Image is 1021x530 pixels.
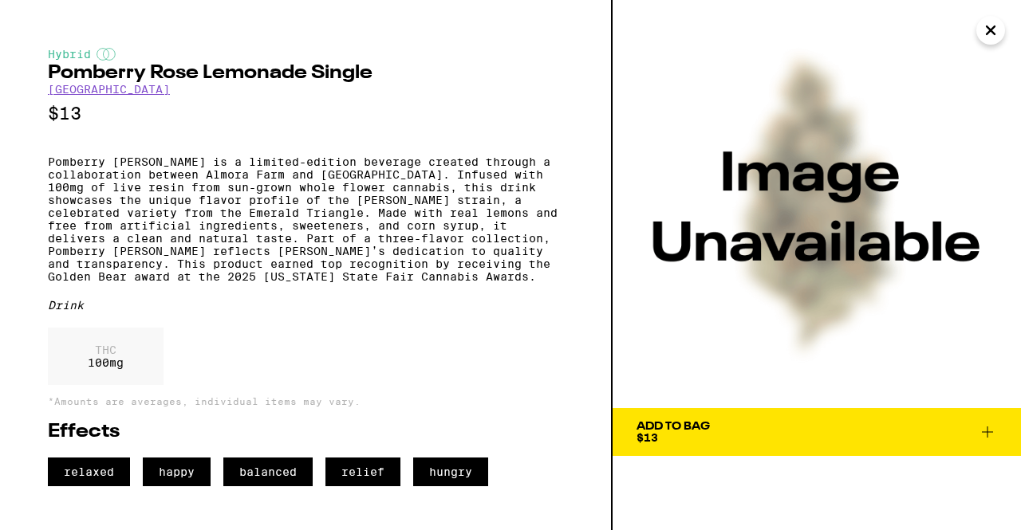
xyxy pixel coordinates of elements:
span: Hi. Need any help? [10,11,115,24]
button: Close [976,16,1005,45]
span: happy [143,457,211,486]
span: $13 [637,431,658,444]
p: Pomberry [PERSON_NAME] is a limited-edition beverage created through a collaboration between Almo... [48,155,563,283]
p: *Amounts are averages, individual items may vary. [48,396,563,406]
span: relaxed [48,457,130,486]
img: hybridColor.svg [97,48,116,61]
p: THC [88,344,124,356]
div: 100 mg [48,328,164,385]
span: balanced [223,457,313,486]
div: Hybrid [48,48,563,61]
div: Drink [48,299,563,312]
span: hungry [413,457,488,486]
button: Add To Bag$13 [613,408,1021,456]
span: relief [325,457,400,486]
p: $13 [48,104,563,124]
h2: Effects [48,422,563,442]
a: [GEOGRAPHIC_DATA] [48,83,170,96]
div: Add To Bag [637,421,710,432]
h2: Pomberry Rose Lemonade Single [48,64,563,83]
